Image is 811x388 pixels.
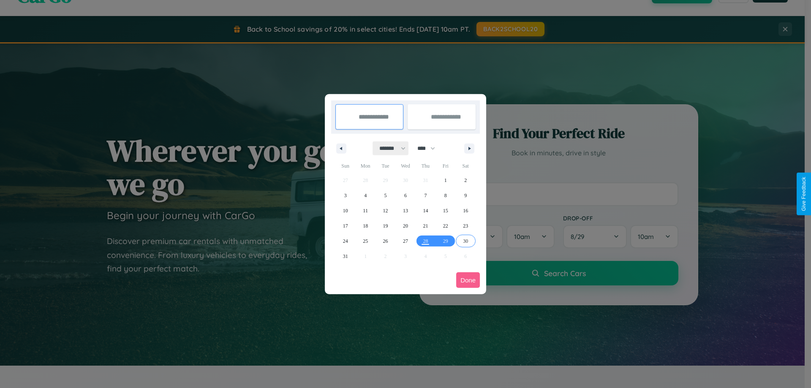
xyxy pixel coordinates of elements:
[403,203,408,218] span: 13
[363,218,368,233] span: 18
[383,203,388,218] span: 12
[363,203,368,218] span: 11
[463,233,468,249] span: 30
[395,159,415,173] span: Wed
[364,188,367,203] span: 4
[403,233,408,249] span: 27
[395,233,415,249] button: 27
[463,203,468,218] span: 16
[383,233,388,249] span: 26
[363,233,368,249] span: 25
[355,233,375,249] button: 25
[443,218,448,233] span: 22
[344,188,347,203] span: 3
[404,188,407,203] span: 6
[343,233,348,249] span: 24
[355,203,375,218] button: 11
[435,188,455,203] button: 8
[343,249,348,264] span: 31
[435,203,455,218] button: 15
[335,233,355,249] button: 24
[456,272,480,288] button: Done
[355,159,375,173] span: Mon
[395,218,415,233] button: 20
[416,203,435,218] button: 14
[444,173,447,188] span: 1
[335,188,355,203] button: 3
[383,218,388,233] span: 19
[423,203,428,218] span: 14
[384,188,387,203] span: 5
[444,188,447,203] span: 8
[416,159,435,173] span: Thu
[376,203,395,218] button: 12
[464,173,467,188] span: 2
[335,159,355,173] span: Sun
[376,188,395,203] button: 5
[443,233,448,249] span: 29
[355,218,375,233] button: 18
[464,188,467,203] span: 9
[335,218,355,233] button: 17
[416,218,435,233] button: 21
[423,233,428,249] span: 28
[376,233,395,249] button: 26
[435,159,455,173] span: Fri
[416,188,435,203] button: 7
[456,188,476,203] button: 9
[435,173,455,188] button: 1
[335,249,355,264] button: 31
[424,188,427,203] span: 7
[343,218,348,233] span: 17
[376,218,395,233] button: 19
[463,218,468,233] span: 23
[456,159,476,173] span: Sat
[423,218,428,233] span: 21
[801,177,807,211] div: Give Feedback
[443,203,448,218] span: 15
[456,203,476,218] button: 16
[456,218,476,233] button: 23
[435,233,455,249] button: 29
[343,203,348,218] span: 10
[416,233,435,249] button: 28
[403,218,408,233] span: 20
[435,218,455,233] button: 22
[456,173,476,188] button: 2
[456,233,476,249] button: 30
[395,203,415,218] button: 13
[355,188,375,203] button: 4
[335,203,355,218] button: 10
[395,188,415,203] button: 6
[376,159,395,173] span: Tue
